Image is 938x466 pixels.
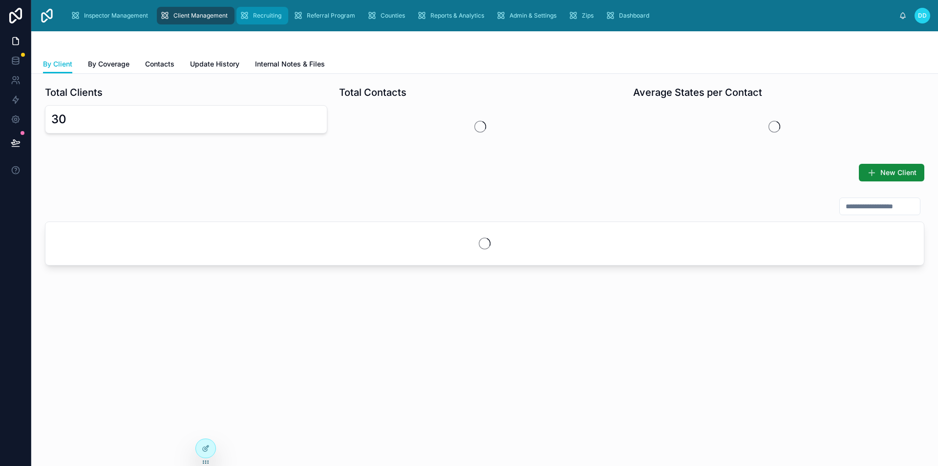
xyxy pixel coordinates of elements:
[45,86,103,99] h1: Total Clients
[43,55,72,74] a: By Client
[173,12,228,20] span: Client Management
[565,7,600,24] a: Zips
[510,12,556,20] span: Admin & Settings
[190,59,239,69] span: Update History
[88,59,129,69] span: By Coverage
[51,111,66,127] div: 30
[255,59,325,69] span: Internal Notes & Files
[67,7,155,24] a: Inspector Management
[290,7,362,24] a: Referral Program
[190,55,239,75] a: Update History
[253,12,281,20] span: Recruiting
[414,7,491,24] a: Reports & Analytics
[918,12,927,20] span: DD
[619,12,649,20] span: Dashboard
[339,86,406,99] h1: Total Contacts
[582,12,594,20] span: Zips
[39,8,55,23] img: App logo
[255,55,325,75] a: Internal Notes & Files
[602,7,656,24] a: Dashboard
[430,12,484,20] span: Reports & Analytics
[364,7,412,24] a: Counties
[307,12,355,20] span: Referral Program
[880,168,917,178] span: New Client
[88,55,129,75] a: By Coverage
[633,86,762,99] h1: Average States per Contact
[145,55,174,75] a: Contacts
[43,59,72,69] span: By Client
[236,7,288,24] a: Recruiting
[859,164,924,181] button: New Client
[63,5,899,26] div: scrollable content
[381,12,405,20] span: Counties
[157,7,234,24] a: Client Management
[493,7,563,24] a: Admin & Settings
[84,12,148,20] span: Inspector Management
[145,59,174,69] span: Contacts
